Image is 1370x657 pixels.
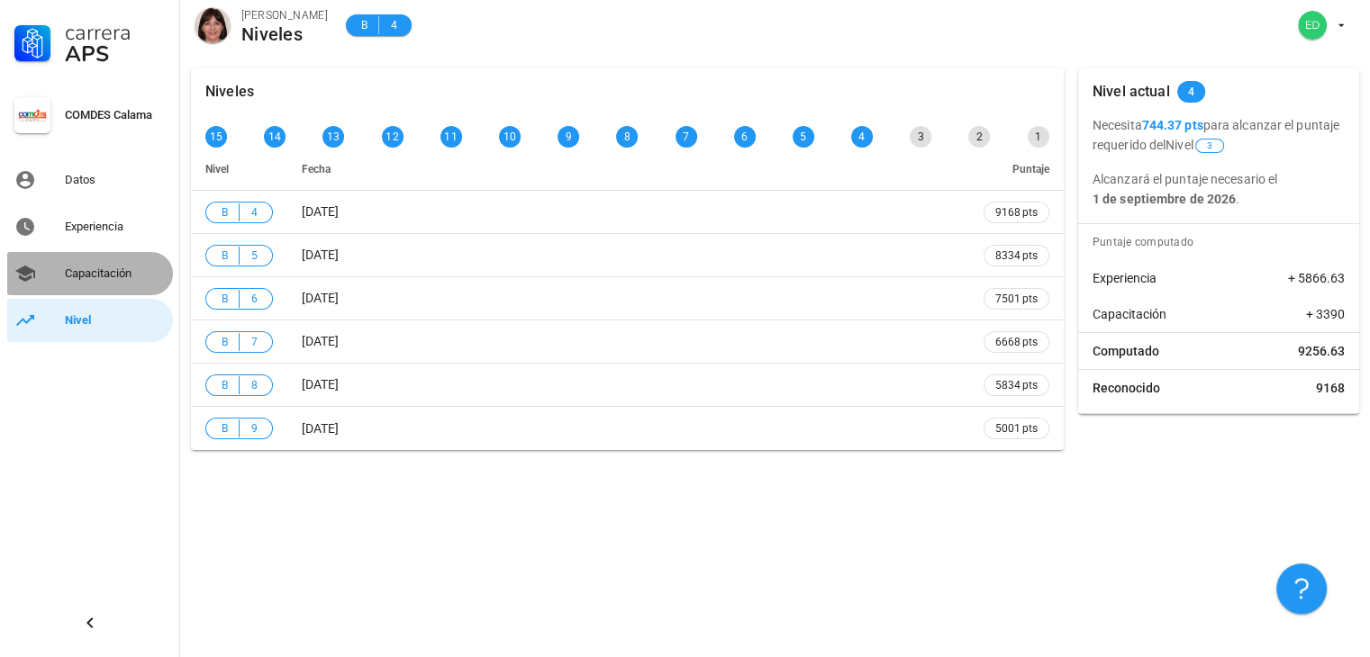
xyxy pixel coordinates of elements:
span: Fecha [302,163,331,175]
span: Puntaje [1012,163,1049,175]
span: 4 [247,203,261,221]
span: 7 [247,333,261,351]
span: [DATE] [302,421,339,436]
div: Niveles [241,24,328,44]
span: + 3390 [1306,305,1345,323]
span: 9 [247,419,261,437]
span: 5001 pts [995,419,1038,437]
span: 5834 pts [995,376,1038,394]
th: Nivel [191,148,287,191]
div: Nivel actual [1093,68,1170,115]
div: 2 [968,126,990,148]
span: 9168 [1316,379,1345,397]
span: [DATE] [302,204,339,219]
span: B [217,419,231,437]
span: B [217,290,231,308]
span: B [217,247,231,265]
div: 5 [793,126,814,148]
a: Datos [7,158,173,202]
span: 8 [247,376,261,394]
div: Datos [65,173,166,187]
span: B [357,16,371,34]
div: Carrera [65,22,166,43]
span: + 5866.63 [1288,269,1345,287]
a: Capacitación [7,252,173,295]
span: 6668 pts [995,333,1038,351]
span: B [217,333,231,351]
div: 3 [910,126,931,148]
div: APS [65,43,166,65]
div: Nivel [65,313,166,328]
div: Experiencia [65,220,166,234]
b: 1 de septiembre de 2026 [1093,192,1236,206]
span: 4 [1188,81,1194,103]
div: [PERSON_NAME] [241,6,328,24]
div: 7 [676,126,697,148]
div: 8 [616,126,638,148]
span: Nivel [1166,138,1226,152]
div: Capacitación [65,266,166,281]
div: 9 [558,126,579,148]
span: Nivel [205,163,229,175]
span: [DATE] [302,377,339,391]
span: [DATE] [302,291,339,305]
th: Fecha [287,148,969,191]
div: 10 [499,126,521,148]
div: 13 [322,126,344,148]
span: 7501 pts [995,290,1038,308]
div: 11 [440,126,462,148]
span: Capacitación [1093,305,1166,323]
span: Experiencia [1093,269,1157,287]
span: 8334 pts [995,247,1038,265]
div: avatar [1298,11,1327,40]
span: B [217,203,231,221]
span: 3 [1207,139,1212,152]
p: Alcanzará el puntaje necesario el . [1093,169,1345,209]
div: 14 [264,126,286,148]
div: COMDES Calama [65,108,166,122]
div: 4 [851,126,873,148]
div: 15 [205,126,227,148]
div: 6 [734,126,756,148]
a: Nivel [7,299,173,342]
a: Experiencia [7,205,173,248]
span: 6 [247,290,261,308]
span: Reconocido [1093,379,1160,397]
span: [DATE] [302,334,339,348]
span: 5 [247,247,261,265]
span: 9168 pts [995,203,1038,221]
span: 9256.63 [1298,342,1345,360]
th: Puntaje [969,148,1064,191]
div: avatar [195,7,231,43]
span: B [217,376,231,394]
div: Puntaje computado [1085,224,1359,260]
span: Computado [1093,342,1159,360]
div: 12 [382,126,404,148]
span: 4 [386,16,401,34]
p: Necesita para alcanzar el puntaje requerido del [1093,115,1345,155]
div: 1 [1028,126,1049,148]
b: 744.37 pts [1142,118,1203,132]
span: [DATE] [302,247,339,262]
div: Niveles [205,68,254,115]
